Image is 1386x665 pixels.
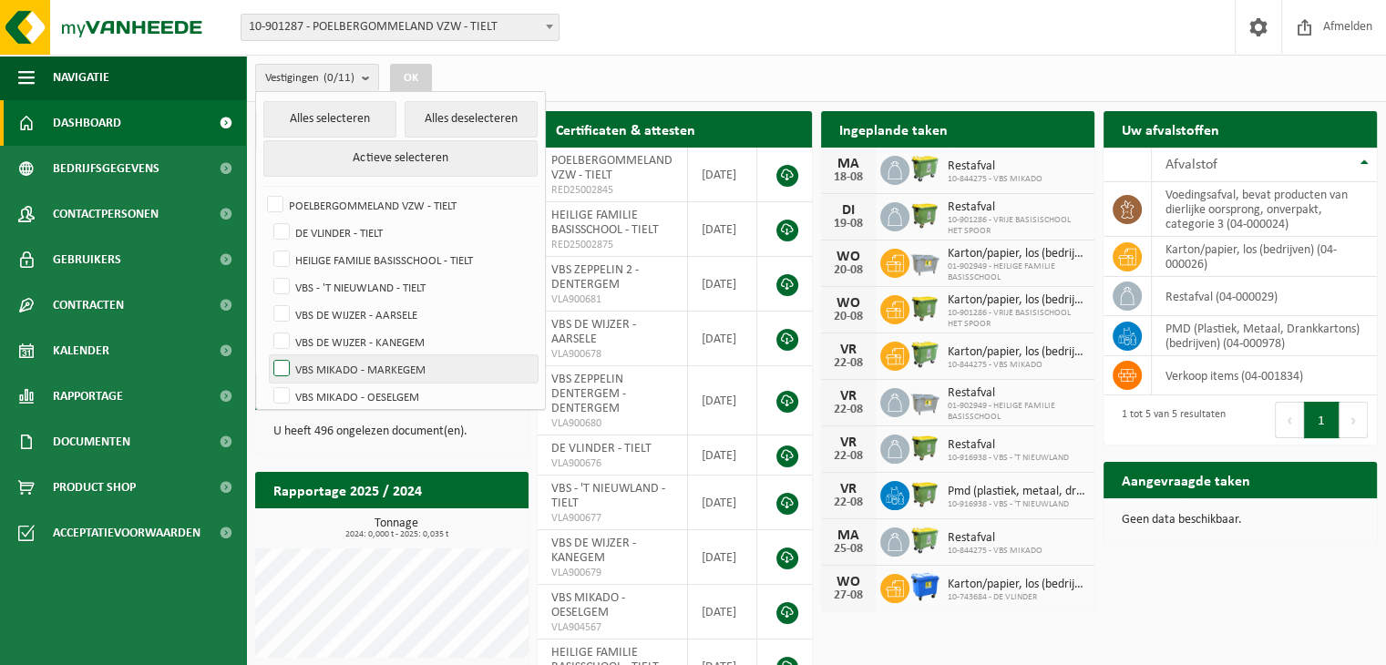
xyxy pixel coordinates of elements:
[909,385,940,416] img: WB-2500-GAL-GY-01
[688,435,758,476] td: [DATE]
[390,64,432,93] button: OK
[909,292,940,323] img: WB-1100-HPE-GN-50
[948,531,1042,546] span: Restafval
[909,153,940,184] img: WB-0660-HPE-GN-50
[909,525,940,556] img: WB-0660-HPE-GN-50
[948,592,1085,603] span: 10-743684 - DE VLINDER
[830,450,867,463] div: 22-08
[948,386,1085,401] span: Restafval
[688,312,758,366] td: [DATE]
[270,355,538,383] label: VBS MIKADO - MARKEGEM
[270,219,538,246] label: DE VLINDER - TIELT
[551,566,673,580] span: VLA900679
[688,202,758,257] td: [DATE]
[830,264,867,277] div: 20-08
[688,530,758,585] td: [DATE]
[255,64,379,91] button: Vestigingen(0/11)
[1113,400,1226,440] div: 1 tot 5 van 5 resultaten
[270,273,538,301] label: VBS - 'T NIEUWLAND - TIELT
[830,218,867,230] div: 19-08
[538,111,714,147] h2: Certificaten & attesten
[53,465,136,510] span: Product Shop
[263,101,396,138] button: Alles selecteren
[551,511,673,526] span: VLA900677
[551,209,659,237] span: HEILIGE FAMILIE BASISSCHOOL - TIELT
[241,15,559,40] span: 10-901287 - POELBERGOMMELAND VZW - TIELT
[1165,158,1217,172] span: Afvalstof
[830,404,867,416] div: 22-08
[551,442,652,455] span: DE VLINDER - TIELT
[830,435,867,450] div: VR
[830,171,867,184] div: 18-08
[830,589,867,602] div: 27-08
[948,438,1069,453] span: Restafval
[53,55,109,100] span: Navigatie
[405,101,538,138] button: Alles deselecteren
[688,257,758,312] td: [DATE]
[1275,402,1304,438] button: Previous
[1304,402,1340,438] button: 1
[688,476,758,530] td: [DATE]
[821,111,966,147] h2: Ingeplande taken
[551,154,672,182] span: POELBERGOMMELAND VZW - TIELT
[948,345,1085,360] span: Karton/papier, los (bedrijven)
[830,343,867,357] div: VR
[551,456,673,471] span: VLA900676
[909,339,940,370] img: WB-0660-HPE-GN-50
[830,543,867,556] div: 25-08
[551,183,673,198] span: RED25002845
[270,301,538,328] label: VBS DE WIJZER - AARSELE
[53,373,123,419] span: Rapportage
[830,250,867,264] div: WO
[948,401,1085,423] span: 01-902949 - HEILIGE FAMILIE BASISSCHOOL
[273,425,510,438] p: U heeft 496 ongelezen document(en).
[551,292,673,307] span: VLA900681
[53,191,159,237] span: Contactpersonen
[1152,356,1377,395] td: verkoop items (04-001834)
[948,499,1085,510] span: 10-916938 - VBS - 'T NIEUWLAND
[551,347,673,362] span: VLA900678
[909,199,940,230] img: WB-1100-HPE-GN-50
[1104,111,1237,147] h2: Uw afvalstoffen
[265,65,354,92] span: Vestigingen
[1340,402,1368,438] button: Next
[263,191,538,219] label: POELBERGOMMELAND VZW - TIELT
[830,311,867,323] div: 20-08
[551,318,636,346] span: VBS DE WIJZER - AARSELE
[830,389,867,404] div: VR
[270,246,538,273] label: HEILIGE FAMILIE BASISSCHOOL - TIELT
[948,360,1085,371] span: 10-844275 - VBS MIKADO
[551,482,665,510] span: VBS - 'T NIEUWLAND - TIELT
[830,575,867,589] div: WO
[909,478,940,509] img: WB-1100-HPE-GN-50
[551,537,636,565] span: VBS DE WIJZER - KANEGEM
[53,100,121,146] span: Dashboard
[830,357,867,370] div: 22-08
[53,282,124,328] span: Contracten
[1104,462,1268,497] h2: Aangevraagde taken
[1152,237,1377,277] td: karton/papier, los (bedrijven) (04-000026)
[1152,277,1377,316] td: restafval (04-000029)
[909,246,940,277] img: WB-2500-GAL-GY-01
[830,157,867,171] div: MA
[551,263,639,292] span: VBS ZEPPELIN 2 - DENTERGEM
[53,419,130,465] span: Documenten
[241,14,560,41] span: 10-901287 - POELBERGOMMELAND VZW - TIELT
[551,416,673,431] span: VLA900680
[1152,182,1377,237] td: voedingsafval, bevat producten van dierlijke oorsprong, onverpakt, categorie 3 (04-000024)
[909,571,940,602] img: WB-1100-HPE-BE-01
[948,200,1085,215] span: Restafval
[830,496,867,509] div: 22-08
[1152,316,1377,356] td: PMD (Plastiek, Metaal, Drankkartons) (bedrijven) (04-000978)
[264,517,529,539] h3: Tonnage
[948,174,1042,185] span: 10-844275 - VBS MIKADO
[53,328,109,373] span: Kalender
[909,432,940,463] img: WB-1100-HPE-GN-50
[323,72,354,84] count: (0/11)
[688,148,758,202] td: [DATE]
[1122,514,1359,527] p: Geen data beschikbaar.
[948,546,1042,557] span: 10-844275 - VBS MIKADO
[551,591,625,619] span: VBS MIKADO - OESELGEM
[948,578,1085,592] span: Karton/papier, los (bedrijven)
[393,507,527,544] a: Bekijk rapportage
